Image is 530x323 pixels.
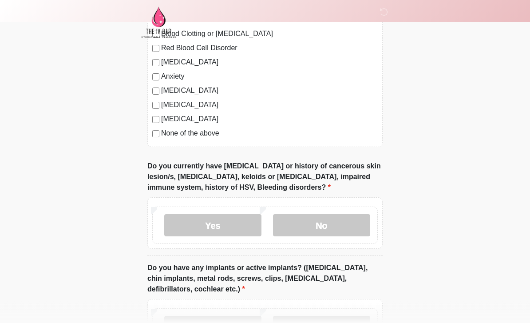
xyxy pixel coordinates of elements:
[152,60,159,67] input: [MEDICAL_DATA]
[161,43,378,54] label: Red Blood Cell Disorder
[152,102,159,109] input: [MEDICAL_DATA]
[152,88,159,95] input: [MEDICAL_DATA]
[161,128,378,139] label: None of the above
[152,116,159,124] input: [MEDICAL_DATA]
[147,263,383,295] label: Do you have any implants or active implants? ([MEDICAL_DATA], chin implants, metal rods, screws, ...
[161,57,378,68] label: [MEDICAL_DATA]
[147,161,383,193] label: Do you currently have [MEDICAL_DATA] or history of cancerous skin lesion/s, [MEDICAL_DATA], keloi...
[161,72,378,82] label: Anxiety
[161,100,378,111] label: [MEDICAL_DATA]
[273,215,370,237] label: No
[152,45,159,52] input: Red Blood Cell Disorder
[164,215,261,237] label: Yes
[138,7,178,38] img: The IV Bar, LLC Logo
[161,86,378,96] label: [MEDICAL_DATA]
[152,131,159,138] input: None of the above
[152,74,159,81] input: Anxiety
[161,114,378,125] label: [MEDICAL_DATA]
